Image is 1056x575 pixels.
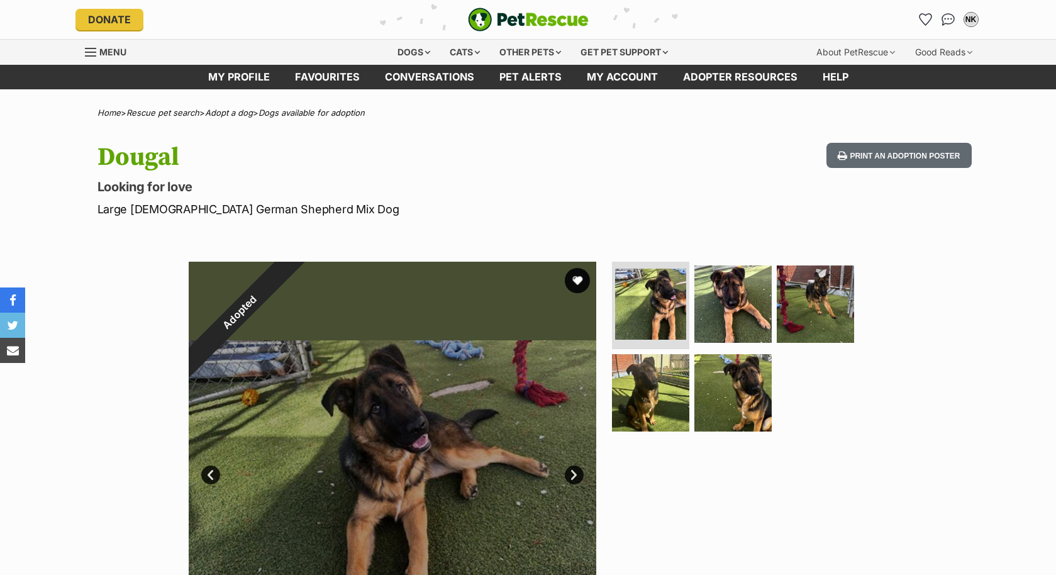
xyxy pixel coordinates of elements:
img: Photo of Dougal [615,269,686,340]
div: Cats [441,40,489,65]
img: Photo of Dougal [694,354,772,432]
button: Print an adoption poster [826,143,971,169]
h1: Dougal [97,143,630,172]
a: Favourites [282,65,372,89]
a: My profile [196,65,282,89]
a: Home [97,108,121,118]
a: Pet alerts [487,65,574,89]
a: Help [810,65,861,89]
a: Adopter resources [670,65,810,89]
div: Get pet support [572,40,677,65]
div: NK [965,13,977,26]
a: Favourites [916,9,936,30]
img: Photo of Dougal [612,354,689,432]
a: conversations [372,65,487,89]
div: > > > [66,108,991,118]
div: Adopted [160,233,319,392]
a: Adopt a dog [205,108,253,118]
p: Large [DEMOGRAPHIC_DATA] German Shepherd Mix Dog [97,201,630,218]
img: chat-41dd97257d64d25036548639549fe6c8038ab92f7586957e7f3b1b290dea8141.svg [942,13,955,26]
div: Good Reads [906,40,981,65]
a: Menu [85,40,135,62]
a: Dogs available for adoption [258,108,365,118]
ul: Account quick links [916,9,981,30]
button: favourite [565,268,590,293]
a: Next [565,466,584,484]
a: Conversations [938,9,959,30]
div: Dogs [389,40,439,65]
a: Prev [201,466,220,484]
a: Rescue pet search [126,108,199,118]
div: Other pets [491,40,570,65]
button: My account [961,9,981,30]
a: PetRescue [468,8,589,31]
img: Photo of Dougal [777,265,854,343]
p: Looking for love [97,178,630,196]
a: Donate [75,9,143,30]
div: About PetRescue [808,40,904,65]
span: Menu [99,47,126,57]
img: logo-e224e6f780fb5917bec1dbf3a21bbac754714ae5b6737aabdf751b685950b380.svg [468,8,589,31]
img: Photo of Dougal [694,265,772,343]
a: My account [574,65,670,89]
